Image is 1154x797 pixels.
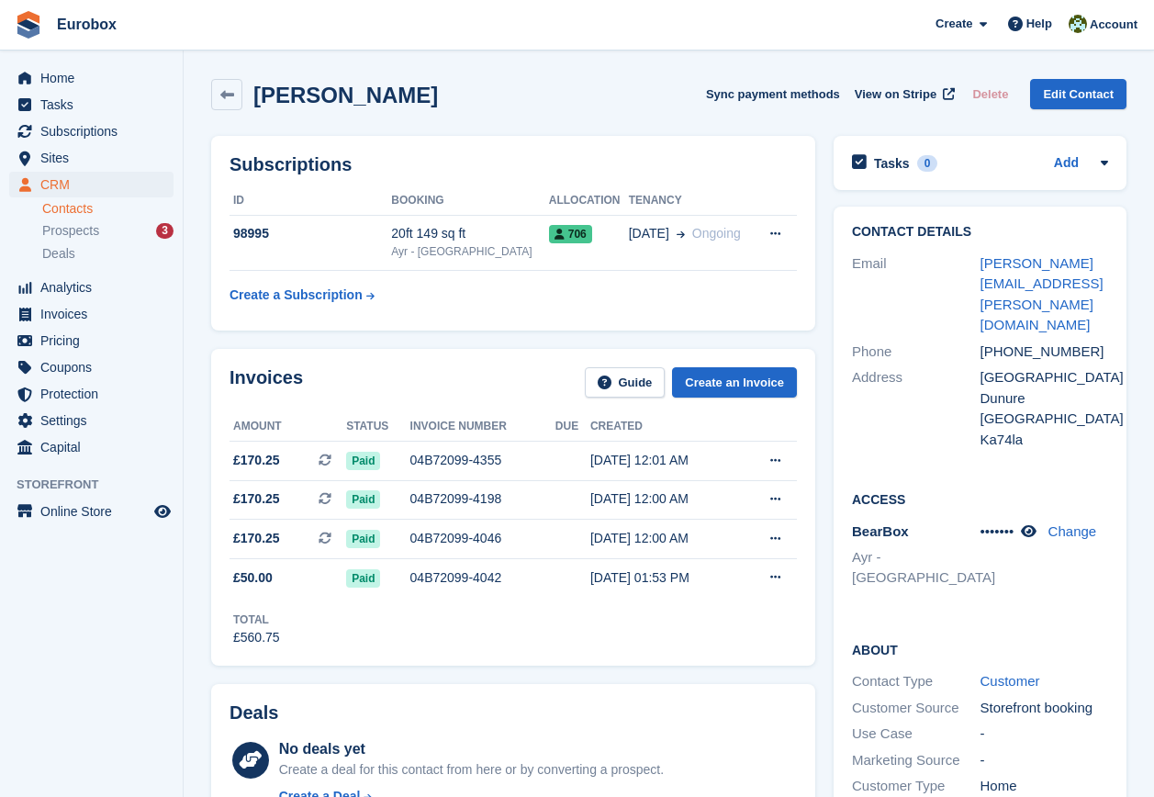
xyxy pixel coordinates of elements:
[874,155,910,172] h2: Tasks
[852,225,1108,240] h2: Contact Details
[15,11,42,39] img: stora-icon-8386f47178a22dfd0bd8f6a31ec36ba5ce8667c1dd55bd0f319d3a0aa187defe.svg
[980,750,1109,771] div: -
[9,145,174,171] a: menu
[17,476,183,494] span: Storefront
[40,275,151,300] span: Analytics
[980,698,1109,719] div: Storefront booking
[549,186,629,216] th: Allocation
[391,243,548,260] div: Ayr - [GEOGRAPHIC_DATA]
[590,412,739,442] th: Created
[230,412,346,442] th: Amount
[410,412,555,442] th: Invoice number
[590,529,739,548] div: [DATE] 12:00 AM
[233,529,280,548] span: £170.25
[847,79,958,109] a: View on Stripe
[40,328,151,354] span: Pricing
[980,724,1109,745] div: -
[852,253,980,336] div: Email
[233,568,273,588] span: £50.00
[852,750,980,771] div: Marketing Source
[230,702,278,724] h2: Deals
[156,223,174,239] div: 3
[391,224,548,243] div: 20ft 149 sq ft
[980,255,1104,333] a: [PERSON_NAME][EMAIL_ADDRESS][PERSON_NAME][DOMAIN_NAME]
[346,569,380,588] span: Paid
[40,92,151,118] span: Tasks
[50,9,124,39] a: Eurobox
[980,430,1109,451] div: Ka74la
[42,221,174,241] a: Prospects 3
[936,15,972,33] span: Create
[40,499,151,524] span: Online Store
[1026,15,1052,33] span: Help
[629,186,754,216] th: Tenancy
[9,328,174,354] a: menu
[9,275,174,300] a: menu
[9,92,174,118] a: menu
[706,79,840,109] button: Sync payment methods
[9,65,174,91] a: menu
[40,145,151,171] span: Sites
[233,489,280,509] span: £170.25
[917,155,938,172] div: 0
[1069,15,1087,33] img: Lorna Russell
[230,154,797,175] h2: Subscriptions
[1054,153,1079,174] a: Add
[1048,523,1097,539] a: Change
[410,568,555,588] div: 04B72099-4042
[230,278,375,312] a: Create a Subscription
[40,118,151,144] span: Subscriptions
[852,724,980,745] div: Use Case
[855,85,936,104] span: View on Stripe
[346,412,409,442] th: Status
[852,776,980,797] div: Customer Type
[253,83,438,107] h2: [PERSON_NAME]
[40,381,151,407] span: Protection
[1030,79,1126,109] a: Edit Contact
[980,388,1109,410] div: Dunure
[40,301,151,327] span: Invoices
[151,500,174,522] a: Preview store
[555,412,590,442] th: Due
[230,224,391,243] div: 98995
[852,489,1108,508] h2: Access
[9,408,174,433] a: menu
[980,342,1109,363] div: [PHONE_NUMBER]
[410,451,555,470] div: 04B72099-4355
[410,489,555,509] div: 04B72099-4198
[980,367,1109,388] div: [GEOGRAPHIC_DATA]
[40,434,151,460] span: Capital
[9,301,174,327] a: menu
[980,523,1014,539] span: •••••••
[42,244,174,264] a: Deals
[9,172,174,197] a: menu
[980,673,1040,689] a: Customer
[692,226,741,241] span: Ongoing
[590,568,739,588] div: [DATE] 01:53 PM
[279,760,664,780] div: Create a deal for this contact from here or by converting a prospect.
[346,530,380,548] span: Paid
[672,367,797,398] a: Create an Invoice
[230,186,391,216] th: ID
[590,489,739,509] div: [DATE] 12:00 AM
[629,224,669,243] span: [DATE]
[40,354,151,380] span: Coupons
[590,451,739,470] div: [DATE] 12:01 AM
[852,523,909,539] span: BearBox
[279,738,664,760] div: No deals yet
[852,342,980,363] div: Phone
[40,65,151,91] span: Home
[346,452,380,470] span: Paid
[230,286,363,305] div: Create a Subscription
[233,628,280,647] div: £560.75
[40,408,151,433] span: Settings
[42,222,99,240] span: Prospects
[852,671,980,692] div: Contact Type
[40,172,151,197] span: CRM
[230,367,303,398] h2: Invoices
[549,225,592,243] span: 706
[346,490,380,509] span: Paid
[233,451,280,470] span: £170.25
[9,434,174,460] a: menu
[852,547,980,589] li: Ayr - [GEOGRAPHIC_DATA]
